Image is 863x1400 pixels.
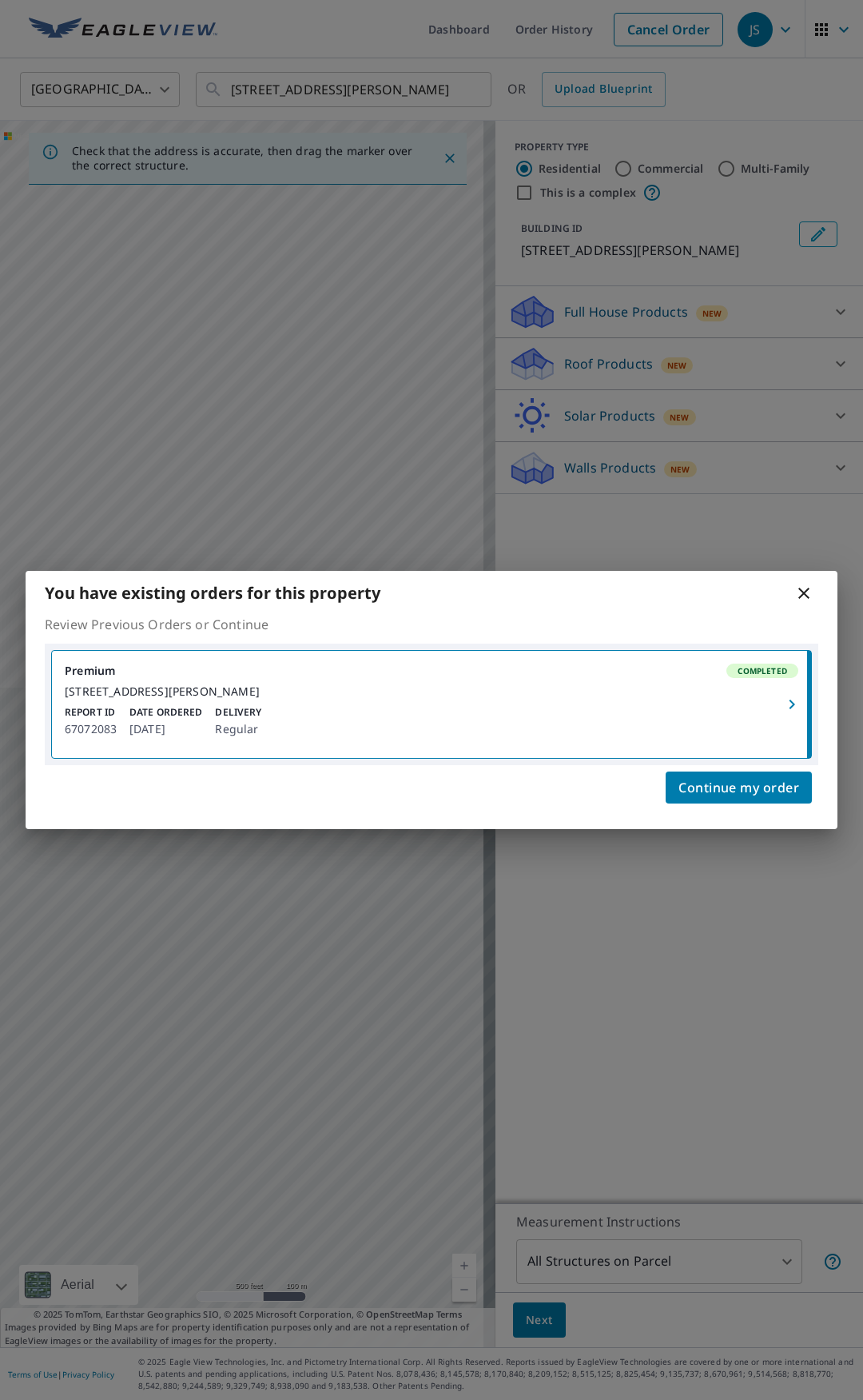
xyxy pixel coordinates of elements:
[65,684,798,699] div: [STREET_ADDRESS][PERSON_NAME]
[666,772,812,804] button: Continue my order
[65,664,798,678] div: Premium
[52,651,811,758] a: PremiumCompleted[STREET_ADDRESS][PERSON_NAME]Report ID67072083Date Ordered[DATE]DeliveryRegular
[65,720,117,739] p: 67072083
[678,776,799,799] span: Continue my order
[215,705,261,720] p: Delivery
[129,720,202,739] p: [DATE]
[215,720,261,739] p: Regular
[45,582,380,604] b: You have existing orders for this property
[129,705,202,720] p: Date Ordered
[65,705,117,720] p: Report ID
[728,665,797,676] span: Completed
[45,615,818,634] p: Review Previous Orders or Continue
